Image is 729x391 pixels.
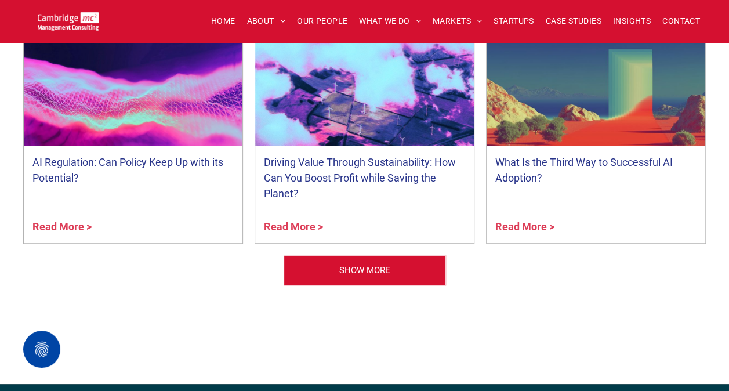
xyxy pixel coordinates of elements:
[488,12,539,30] a: STARTUPS
[38,12,99,31] img: Go to Homepage
[264,154,465,201] a: Driving Value Through Sustainability: How Can You Boost Profit while Saving the Planet?
[487,35,705,146] a: Abstract kaleidoscope of AI generated shapes
[284,255,446,285] a: Our People | Cambridge Management Consulting
[540,12,607,30] a: CASE STUDIES
[495,219,697,234] a: Read More >
[24,35,242,146] a: Neon wave
[607,12,657,30] a: INSIGHTS
[241,12,292,30] a: ABOUT
[353,12,427,30] a: WHAT WE DO
[291,12,353,30] a: OUR PEOPLE
[264,219,465,234] a: Read More >
[32,219,234,234] a: Read More >
[657,12,706,30] a: CONTACT
[339,256,390,285] span: SHOW MORE
[427,12,488,30] a: MARKETS
[205,12,241,30] a: HOME
[495,154,697,186] a: What Is the Third Way to Successful AI Adoption?
[255,35,474,146] a: Aerial shot of wind turbines
[32,154,234,186] a: AI Regulation: Can Policy Keep Up with its Potential?
[38,13,99,26] a: Your Business Transformed | Cambridge Management Consulting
